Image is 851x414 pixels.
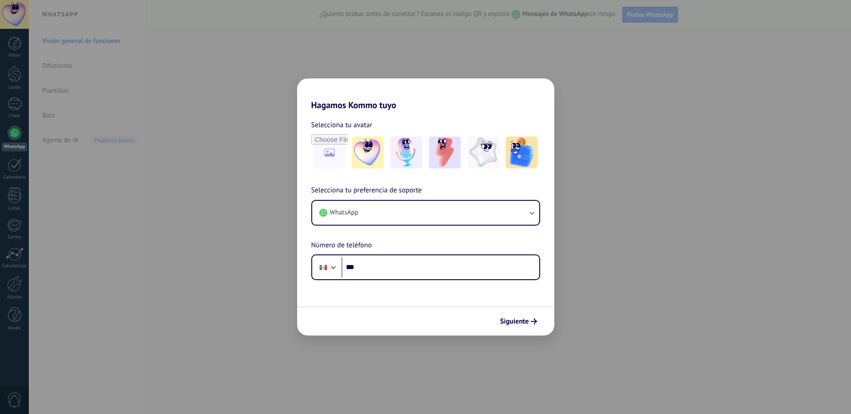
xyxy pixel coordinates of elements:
span: WhatsApp [330,208,358,217]
button: WhatsApp [312,201,539,225]
img: -3.jpeg [429,137,461,168]
span: Número de teléfono [311,240,372,251]
div: Mexico: + 52 [315,258,332,277]
h2: Hagamos Kommo tuyo [297,78,554,110]
span: Siguiente [500,318,529,324]
img: -5.jpeg [506,137,537,168]
span: Selecciona tu preferencia de soporte [311,185,422,196]
img: -1.jpeg [352,137,384,168]
button: Siguiente [496,314,541,329]
img: -2.jpeg [390,137,422,168]
img: -4.jpeg [467,137,499,168]
span: Selecciona tu avatar [311,119,373,131]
